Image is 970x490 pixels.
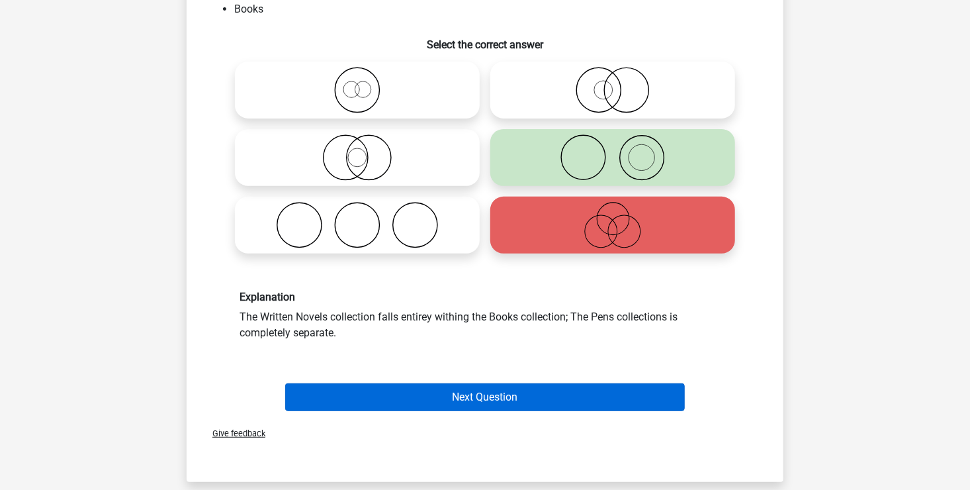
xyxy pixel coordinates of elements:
[285,383,685,411] button: Next Question
[234,1,762,17] li: Books
[208,28,762,51] h6: Select the correct answer
[202,428,265,438] span: Give feedback
[230,291,740,340] div: The Written Novels collection falls entirey withing the Books collection; The Pens collections is...
[240,291,730,303] h6: Explanation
